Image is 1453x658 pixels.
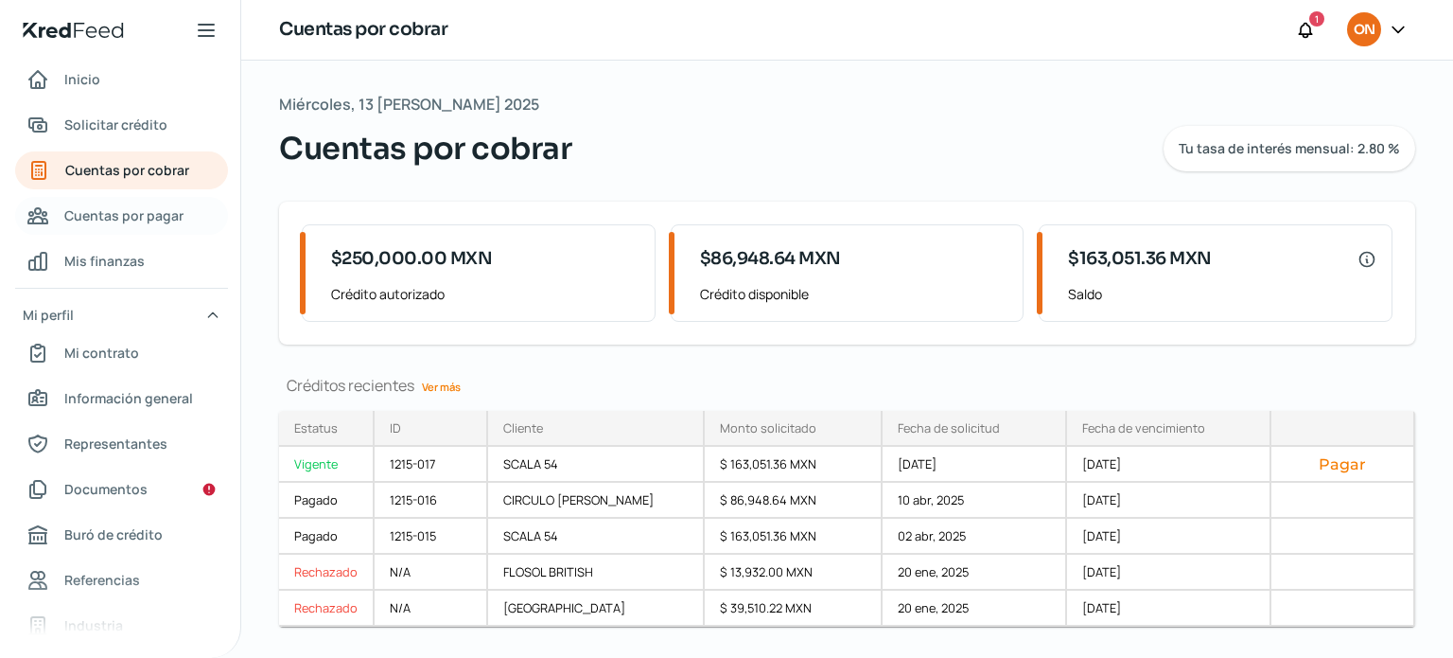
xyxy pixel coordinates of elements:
[705,555,883,591] div: $ 13,932.00 MXN
[15,380,228,418] a: Información general
[15,106,228,144] a: Solicitar crédito
[294,419,338,436] div: Estatus
[15,516,228,554] a: Buró de crédito
[700,246,841,272] span: $86,948.64 MXN
[15,197,228,235] a: Cuentas por pagar
[488,483,705,519] div: CIRCULO [PERSON_NAME]
[64,568,140,592] span: Referencias
[375,519,488,555] div: 1215-015
[1067,447,1271,483] div: [DATE]
[64,113,167,136] span: Solicitar crédito
[279,91,539,118] span: Miércoles, 13 [PERSON_NAME] 2025
[1068,246,1212,272] span: $163,051.36 MXN
[23,303,74,327] span: Mi perfil
[15,151,228,189] a: Cuentas por cobrar
[883,555,1066,591] div: 20 ene, 2025
[64,341,139,365] span: Mi contrato
[1315,10,1319,27] span: 1
[1287,454,1398,473] button: Pagar
[15,61,228,98] a: Inicio
[700,282,1008,306] span: Crédito disponible
[1179,142,1400,155] span: Tu tasa de interés mensual: 2.80 %
[15,425,228,463] a: Representantes
[279,375,1415,396] div: Créditos recientes
[279,126,571,171] span: Cuentas por cobrar
[883,519,1066,555] div: 02 abr, 2025
[279,16,447,44] h1: Cuentas por cobrar
[1067,591,1271,627] div: [DATE]
[705,483,883,519] div: $ 86,948.64 MXN
[15,607,228,645] a: Industria
[64,204,184,227] span: Cuentas por pagar
[64,249,145,273] span: Mis finanzas
[705,591,883,627] div: $ 39,510.22 MXN
[331,246,493,272] span: $250,000.00 MXN
[64,477,148,501] span: Documentos
[64,432,167,455] span: Representantes
[15,242,228,280] a: Mis finanzas
[414,372,468,401] a: Ver más
[898,419,1000,436] div: Fecha de solicitud
[720,419,816,436] div: Monto solicitado
[1068,282,1376,306] span: Saldo
[279,447,375,483] a: Vigente
[375,447,488,483] div: 1215-017
[488,447,705,483] div: SCALA 54
[64,614,123,637] span: Industria
[279,591,375,627] a: Rechazado
[488,555,705,591] div: FLOSOL BRITISH
[331,282,639,306] span: Crédito autorizado
[705,519,883,555] div: $ 163,051.36 MXN
[375,555,488,591] div: N/A
[279,483,375,519] a: Pagado
[15,471,228,508] a: Documentos
[883,591,1066,627] div: 20 ene, 2025
[64,523,163,546] span: Buró de crédito
[1354,19,1374,42] span: ON
[64,67,100,91] span: Inicio
[1067,555,1271,591] div: [DATE]
[279,519,375,555] a: Pagado
[375,591,488,627] div: N/A
[375,483,488,519] div: 1215-016
[65,158,189,182] span: Cuentas por cobrar
[705,447,883,483] div: $ 163,051.36 MXN
[15,334,228,372] a: Mi contrato
[64,386,193,410] span: Información general
[1082,419,1205,436] div: Fecha de vencimiento
[1067,483,1271,519] div: [DATE]
[883,447,1066,483] div: [DATE]
[488,519,705,555] div: SCALA 54
[1067,519,1271,555] div: [DATE]
[488,591,705,627] div: [GEOGRAPHIC_DATA]
[279,555,375,591] a: Rechazado
[883,483,1066,519] div: 10 abr, 2025
[15,561,228,599] a: Referencias
[503,419,543,436] div: Cliente
[390,419,401,436] div: ID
